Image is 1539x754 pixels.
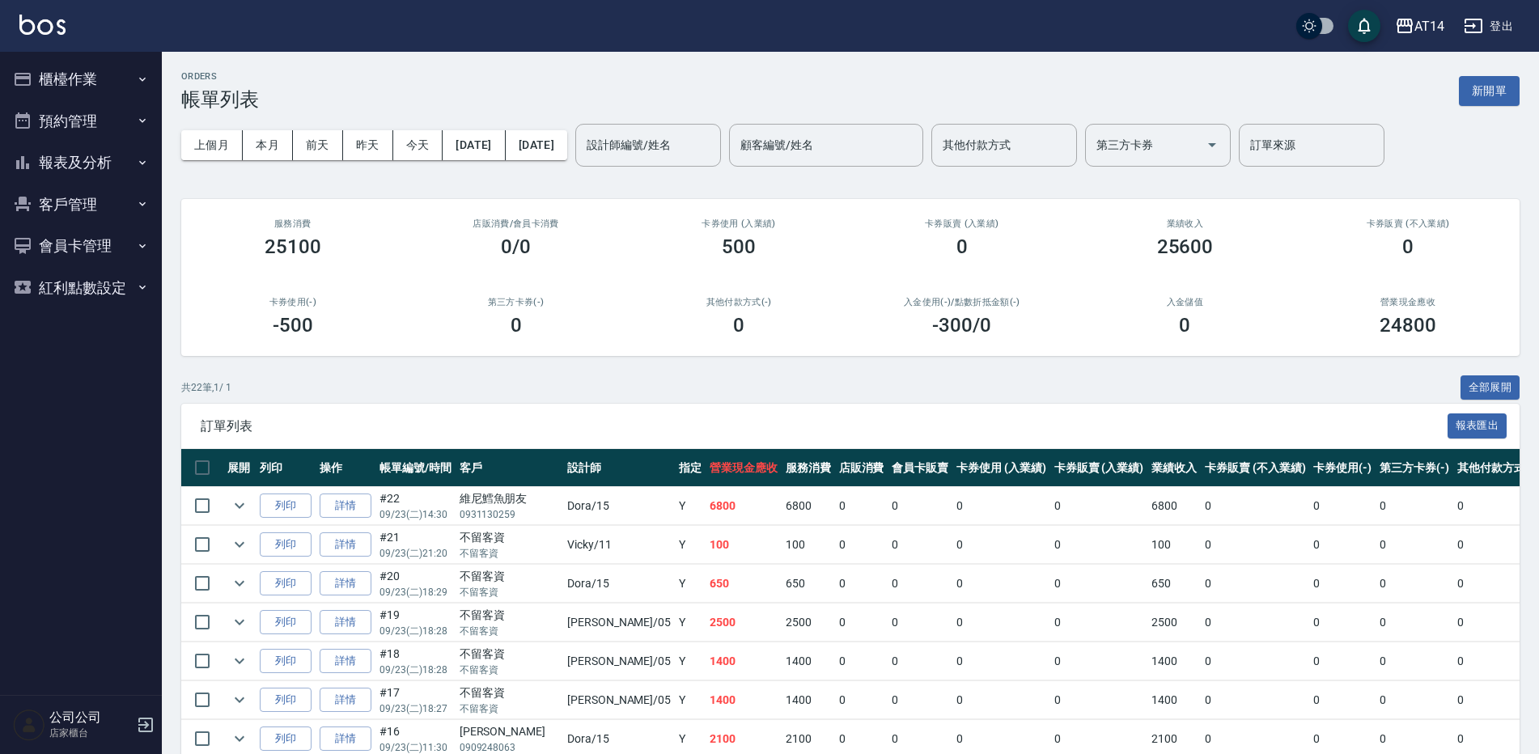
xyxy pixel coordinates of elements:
[460,490,559,507] div: 維尼鱈魚朋友
[706,449,782,487] th: 營業現金應收
[460,607,559,624] div: 不留客資
[227,726,252,751] button: expand row
[260,571,312,596] button: 列印
[675,487,706,525] td: Y
[782,604,835,642] td: 2500
[13,709,45,741] img: Person
[647,218,831,229] h2: 卡券使用 (入業績)
[1380,314,1436,337] h3: 24800
[782,642,835,680] td: 1400
[265,235,321,258] h3: 25100
[563,642,675,680] td: [PERSON_NAME] /05
[733,314,744,337] h3: 0
[1309,565,1376,603] td: 0
[888,565,952,603] td: 0
[375,642,456,680] td: #18
[1309,449,1376,487] th: 卡券使用(-)
[393,130,443,160] button: 今天
[782,449,835,487] th: 服務消費
[460,624,559,638] p: 不留客資
[1201,642,1309,680] td: 0
[870,218,1054,229] h2: 卡券販賣 (入業績)
[782,565,835,603] td: 650
[1157,235,1214,258] h3: 25600
[379,701,452,716] p: 09/23 (二) 18:27
[888,487,952,525] td: 0
[1459,76,1520,106] button: 新開單
[1147,642,1201,680] td: 1400
[1147,681,1201,719] td: 1400
[1376,526,1453,564] td: 0
[675,681,706,719] td: Y
[424,218,608,229] h2: 店販消費 /會員卡消費
[511,314,522,337] h3: 0
[706,681,782,719] td: 1400
[243,130,293,160] button: 本月
[379,624,452,638] p: 09/23 (二) 18:28
[706,604,782,642] td: 2500
[375,565,456,603] td: #20
[506,130,567,160] button: [DATE]
[563,449,675,487] th: 設計師
[835,487,888,525] td: 0
[706,565,782,603] td: 650
[706,642,782,680] td: 1400
[379,507,452,522] p: 09/23 (二) 14:30
[1093,297,1278,307] h2: 入金儲值
[563,565,675,603] td: Dora /15
[1376,565,1453,603] td: 0
[460,646,559,663] div: 不留客資
[181,71,259,82] h2: ORDERS
[1050,487,1148,525] td: 0
[1414,16,1444,36] div: AT14
[460,546,559,561] p: 不留客資
[1448,413,1507,438] button: 報表匯出
[870,297,1054,307] h2: 入金使用(-) /點數折抵金額(-)
[260,726,312,752] button: 列印
[1050,526,1148,564] td: 0
[563,487,675,525] td: Dora /15
[1093,218,1278,229] h2: 業績收入
[1309,487,1376,525] td: 0
[460,723,559,740] div: [PERSON_NAME]
[424,297,608,307] h2: 第三方卡券(-)
[460,684,559,701] div: 不留客資
[227,610,252,634] button: expand row
[888,526,952,564] td: 0
[6,184,155,226] button: 客戶管理
[1309,681,1376,719] td: 0
[675,604,706,642] td: Y
[316,449,375,487] th: 操作
[1201,487,1309,525] td: 0
[1199,132,1225,158] button: Open
[563,526,675,564] td: Vicky /11
[460,507,559,522] p: 0931130259
[563,604,675,642] td: [PERSON_NAME] /05
[181,130,243,160] button: 上個月
[1201,526,1309,564] td: 0
[675,642,706,680] td: Y
[320,726,371,752] a: 詳情
[888,681,952,719] td: 0
[1448,417,1507,433] a: 報表匯出
[49,726,132,740] p: 店家櫃台
[1309,604,1376,642] td: 0
[835,565,888,603] td: 0
[456,449,563,487] th: 客戶
[343,130,393,160] button: 昨天
[375,604,456,642] td: #19
[675,449,706,487] th: 指定
[227,649,252,673] button: expand row
[952,642,1050,680] td: 0
[320,571,371,596] a: 詳情
[273,314,313,337] h3: -500
[227,571,252,595] button: expand row
[1461,375,1520,400] button: 全部展開
[1147,565,1201,603] td: 650
[888,449,952,487] th: 會員卡販賣
[1376,642,1453,680] td: 0
[675,565,706,603] td: Y
[1147,487,1201,525] td: 6800
[320,493,371,519] a: 詳情
[379,546,452,561] p: 09/23 (二) 21:20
